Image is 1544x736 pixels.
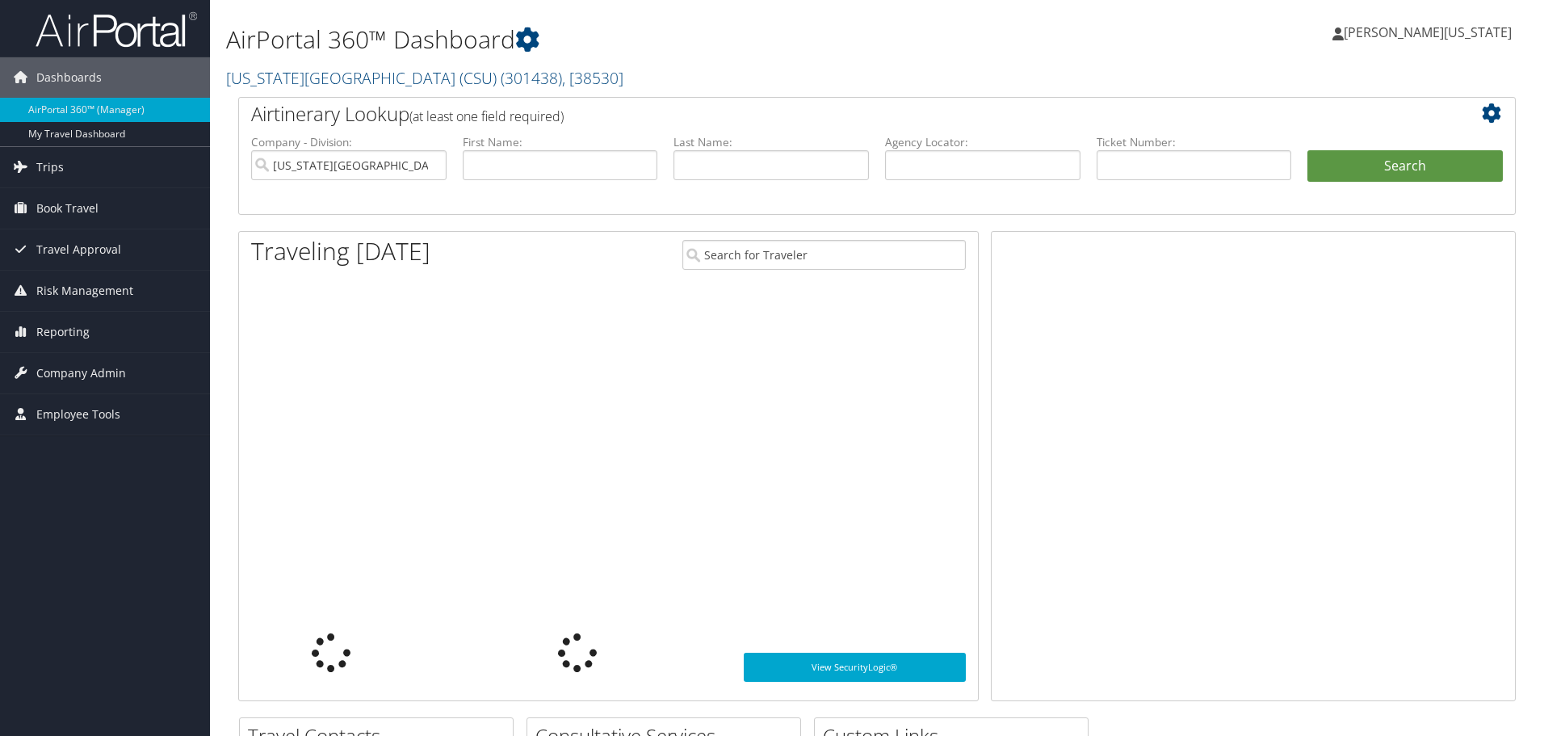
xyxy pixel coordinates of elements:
[251,134,447,150] label: Company - Division:
[562,67,623,89] span: , [ 38530 ]
[36,147,64,187] span: Trips
[1097,134,1292,150] label: Ticket Number:
[501,67,562,89] span: ( 301438 )
[36,312,90,352] span: Reporting
[36,271,133,311] span: Risk Management
[744,653,966,682] a: View SecurityLogic®
[36,57,102,98] span: Dashboards
[1332,8,1528,57] a: [PERSON_NAME][US_STATE]
[226,23,1094,57] h1: AirPortal 360™ Dashboard
[673,134,869,150] label: Last Name:
[1344,23,1512,41] span: [PERSON_NAME][US_STATE]
[251,234,430,268] h1: Traveling [DATE]
[409,107,564,125] span: (at least one field required)
[36,11,197,48] img: airportal-logo.png
[885,134,1080,150] label: Agency Locator:
[36,229,121,270] span: Travel Approval
[682,240,966,270] input: Search for Traveler
[36,353,126,393] span: Company Admin
[463,134,658,150] label: First Name:
[36,394,120,435] span: Employee Tools
[1307,150,1503,183] button: Search
[226,67,623,89] a: [US_STATE][GEOGRAPHIC_DATA] (CSU)
[36,188,99,229] span: Book Travel
[251,100,1396,128] h2: Airtinerary Lookup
